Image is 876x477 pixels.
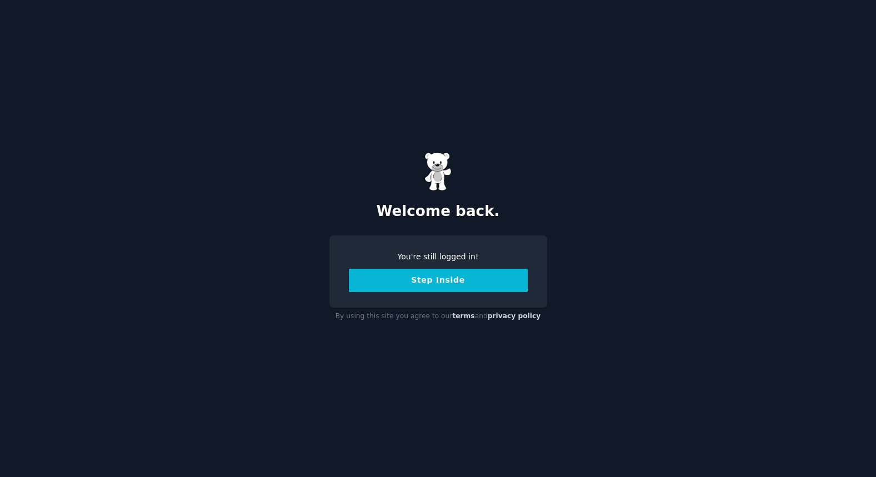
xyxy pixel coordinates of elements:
[424,152,452,191] img: Gummy Bear
[452,312,474,320] a: terms
[329,203,547,220] h2: Welcome back.
[349,275,528,284] a: Step Inside
[349,269,528,292] button: Step Inside
[329,308,547,325] div: By using this site you agree to our and
[349,251,528,263] div: You're still logged in!
[488,312,541,320] a: privacy policy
